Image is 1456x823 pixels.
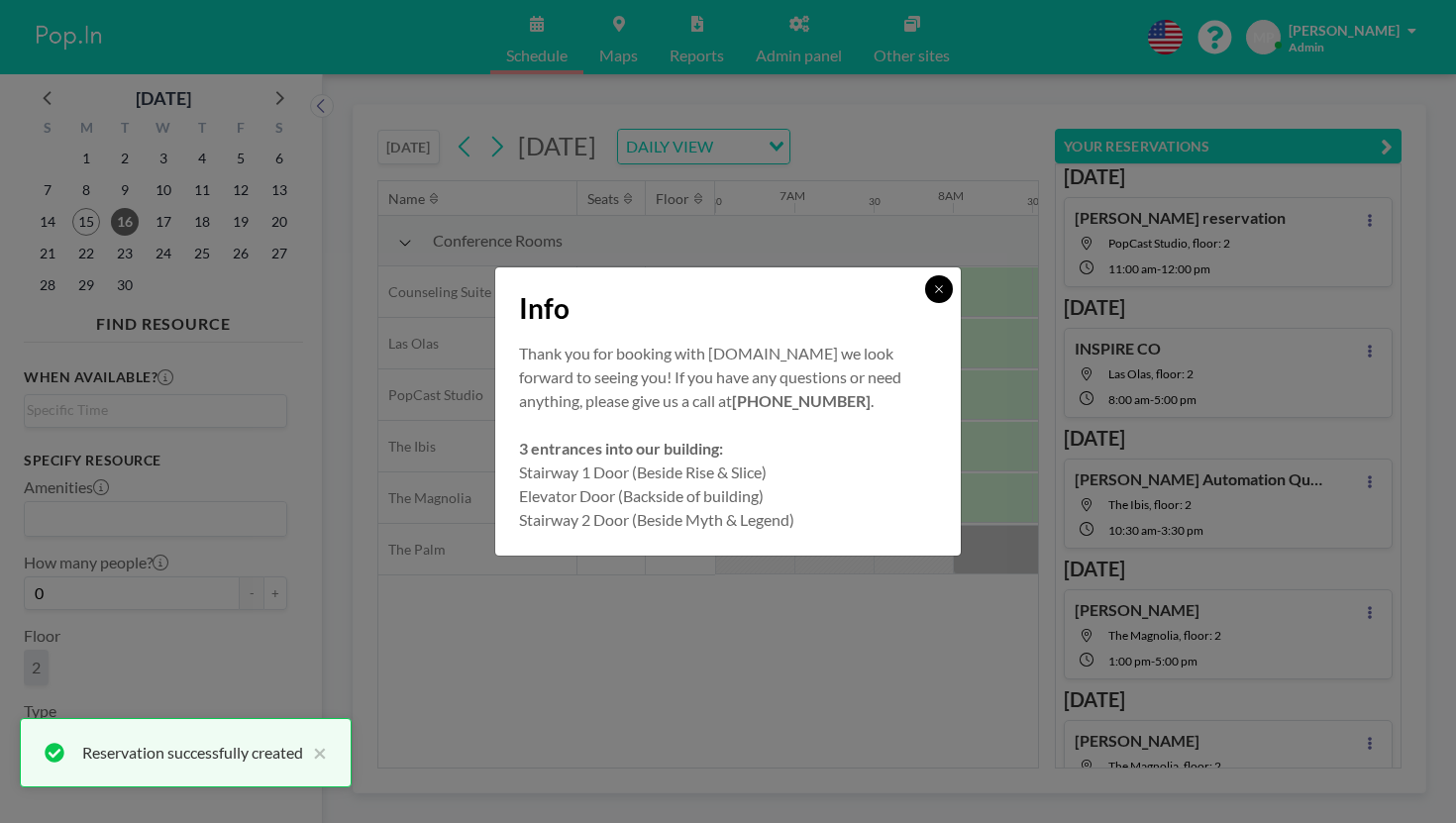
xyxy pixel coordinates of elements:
[519,484,937,508] p: Elevator Door (Backside of building)
[303,741,327,765] button: close
[732,391,871,410] strong: [PHONE_NUMBER]
[519,461,937,484] p: Stairway 1 Door (Beside Rise & Slice)
[519,508,937,532] p: Stairway 2 Door (Beside Myth & Legend)
[519,291,570,326] span: Info
[519,439,723,458] strong: 3 entrances into our building:
[519,342,937,413] p: Thank you for booking with [DOMAIN_NAME] we look forward to seeing you! If you have any questions...
[82,741,303,765] div: Reservation successfully created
